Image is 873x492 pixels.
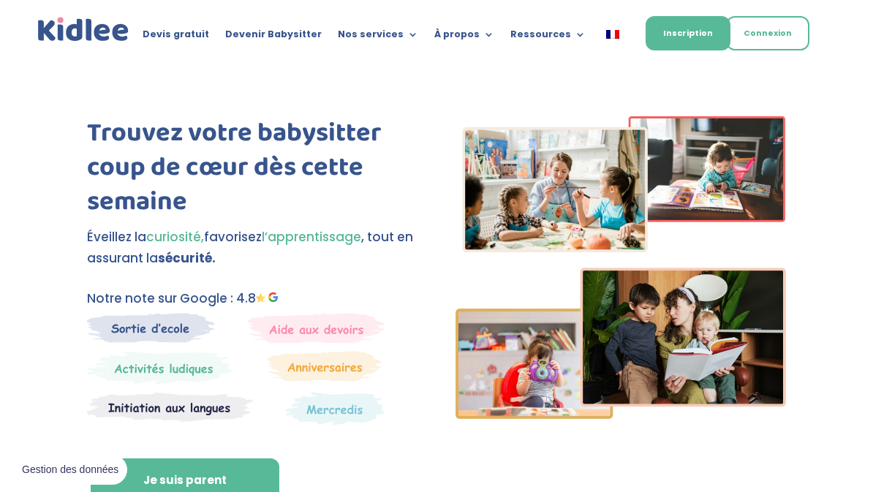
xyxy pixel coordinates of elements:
img: Français [606,30,619,39]
a: Connexion [726,16,809,50]
a: À propos [434,29,494,45]
img: Thematique [286,392,385,425]
img: logo_kidlee_bleu [35,15,132,45]
picture: Imgs-2 [456,406,785,423]
p: Éveillez la favorisez , tout en assurant la [87,227,417,269]
button: Gestion des données [13,455,127,485]
a: Nos services [338,29,418,45]
span: curiosité, [146,228,204,246]
strong: sécurité. [158,249,216,267]
img: Sortie decole [87,313,215,343]
a: Ressources [510,29,586,45]
img: Mercredi [87,351,232,385]
img: weekends [248,313,385,344]
img: Anniversaire [268,351,382,382]
a: Kidlee Logo [35,15,132,45]
p: Notre note sur Google : 4.8 [87,288,417,309]
span: l’apprentissage [262,228,361,246]
a: Devis gratuit [143,29,209,45]
img: Atelier thematique [87,392,253,423]
span: Gestion des données [22,463,118,477]
a: Inscription [646,16,730,50]
a: Devenir Babysitter [225,29,322,45]
h1: Trouvez votre babysitter coup de cœur dès cette semaine [87,116,417,226]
